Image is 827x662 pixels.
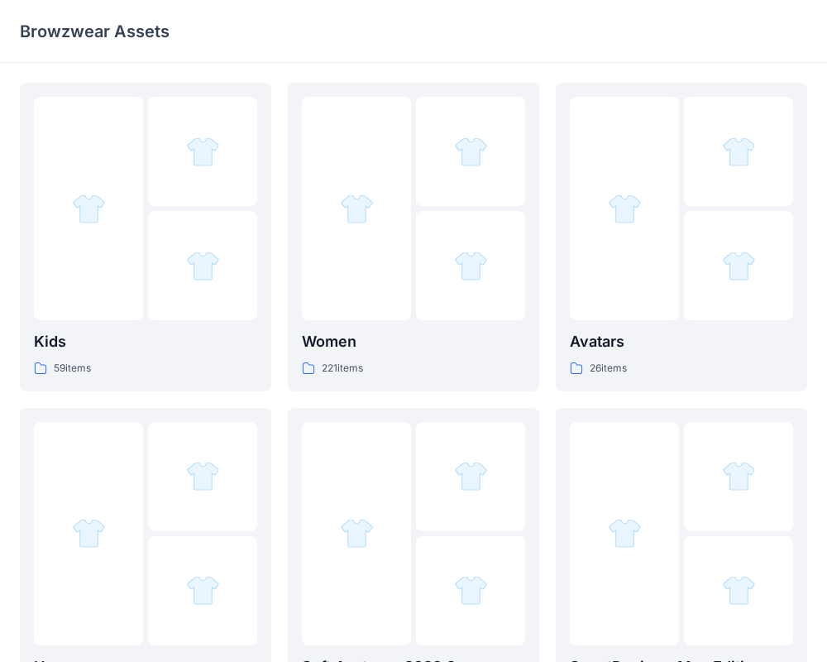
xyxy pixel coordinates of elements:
[608,516,642,550] img: folder 1
[454,135,488,169] img: folder 2
[722,249,756,283] img: folder 3
[454,249,488,283] img: folder 3
[20,83,271,391] a: folder 1folder 2folder 3Kids59items
[34,330,257,353] p: Kids
[454,459,488,493] img: folder 2
[556,83,807,391] a: folder 1folder 2folder 3Avatars26items
[608,192,642,226] img: folder 1
[186,573,220,607] img: folder 3
[340,516,374,550] img: folder 1
[570,330,793,353] p: Avatars
[20,20,170,43] p: Browzwear Assets
[288,83,539,391] a: folder 1folder 2folder 3Women221items
[186,249,220,283] img: folder 3
[590,360,627,377] p: 26 items
[340,192,374,226] img: folder 1
[72,516,106,550] img: folder 1
[72,192,106,226] img: folder 1
[54,360,91,377] p: 59 items
[722,135,756,169] img: folder 2
[322,360,363,377] p: 221 items
[722,459,756,493] img: folder 2
[302,330,525,353] p: Women
[722,573,756,607] img: folder 3
[186,135,220,169] img: folder 2
[454,573,488,607] img: folder 3
[186,459,220,493] img: folder 2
